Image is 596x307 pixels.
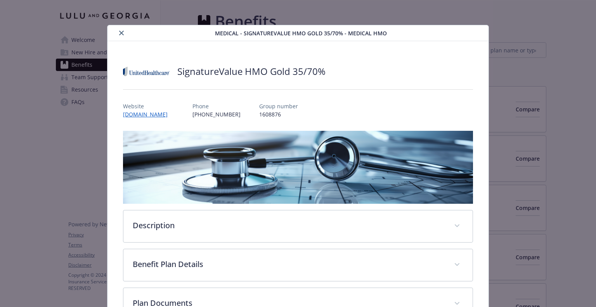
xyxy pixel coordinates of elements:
span: Medical - SignatureValue HMO Gold 35/70% - Medical HMO [215,29,387,37]
p: Website [123,102,174,110]
button: close [117,28,126,38]
div: Benefit Plan Details [123,249,472,281]
p: Description [133,220,444,231]
img: United Healthcare Insurance Company [123,60,170,83]
h2: SignatureValue HMO Gold 35/70% [177,65,326,78]
p: Group number [259,102,298,110]
a: [DOMAIN_NAME] [123,111,174,118]
p: Phone [192,102,241,110]
img: banner [123,131,473,204]
p: [PHONE_NUMBER] [192,110,241,118]
div: Description [123,210,472,242]
p: 1608876 [259,110,298,118]
p: Benefit Plan Details [133,258,444,270]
